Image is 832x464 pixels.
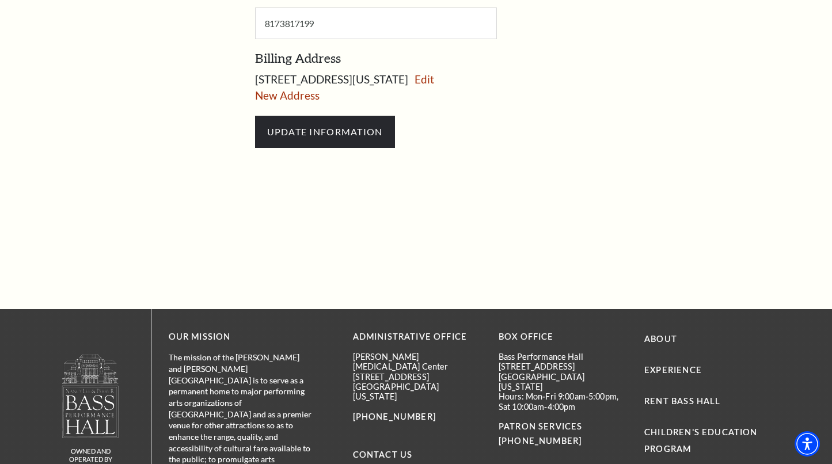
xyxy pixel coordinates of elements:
a: Experience [644,365,702,375]
p: OUR MISSION [169,330,313,344]
span: [STREET_ADDRESS][US_STATE] [255,73,408,86]
p: [GEOGRAPHIC_DATA][US_STATE] [353,382,481,402]
p: [PHONE_NUMBER] [353,410,481,424]
p: PATRON SERVICES [PHONE_NUMBER] [499,420,627,448]
input: Button [255,116,395,148]
a: New Address [255,89,320,102]
p: [GEOGRAPHIC_DATA][US_STATE] [499,372,627,392]
p: Administrative Office [353,330,481,344]
h3: Billing Address [255,51,765,66]
input: Phone [255,7,497,39]
p: [PERSON_NAME][MEDICAL_DATA] Center [353,352,481,372]
a: Edit [415,73,434,86]
p: BOX OFFICE [499,330,627,344]
a: Children's Education Program [644,427,757,454]
p: [STREET_ADDRESS] [353,372,481,382]
a: About [644,334,677,344]
a: Contact Us [353,450,413,459]
p: [STREET_ADDRESS] [499,362,627,371]
img: owned and operated by Performing Arts Fort Worth, A NOT-FOR-PROFIT 501(C)3 ORGANIZATION [61,353,120,438]
div: Accessibility Menu [795,431,820,457]
a: Rent Bass Hall [644,396,720,406]
p: Bass Performance Hall [499,352,627,362]
p: Hours: Mon-Fri 9:00am-5:00pm, Sat 10:00am-4:00pm [499,391,627,412]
